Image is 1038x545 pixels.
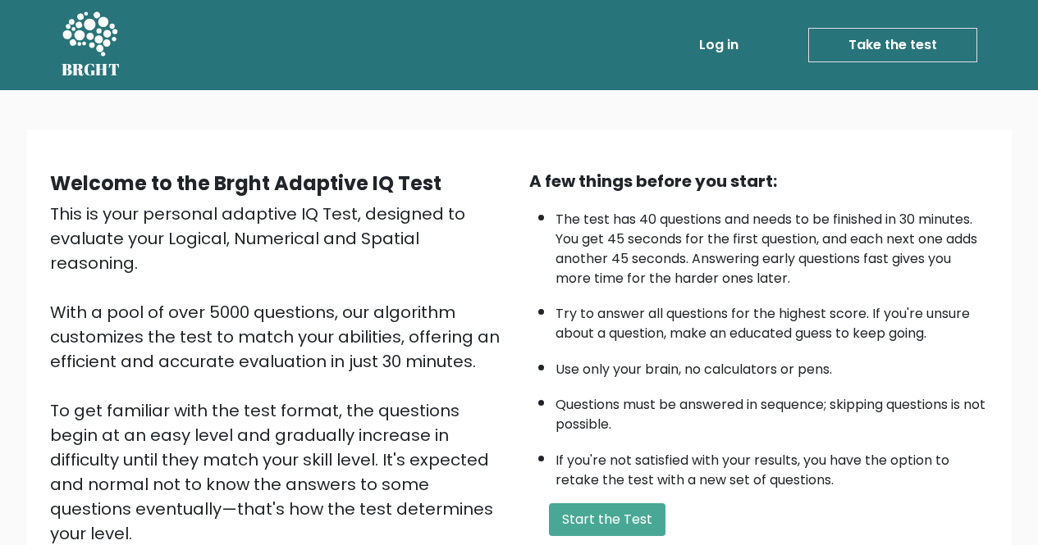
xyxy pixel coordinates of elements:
[62,60,121,79] h5: BRGHT
[556,296,989,343] li: Try to answer all questions for the highest score. If you're unsure about a question, make an edu...
[529,169,989,193] div: A few things before you start:
[556,387,989,434] li: Questions must be answered in sequence; skipping questions is not possible.
[693,29,745,61] a: Log in
[549,503,665,536] button: Start the Test
[556,443,989,490] li: If you're not satisfied with your results, you have the option to retake the test with a new set ...
[556,202,989,288] li: The test has 40 questions and needs to be finished in 30 minutes. You get 45 seconds for the firs...
[62,7,121,84] a: BRGHT
[50,170,441,197] b: Welcome to the Brght Adaptive IQ Test
[808,28,977,62] a: Take the test
[556,352,989,379] li: Use only your brain, no calculators or pens.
